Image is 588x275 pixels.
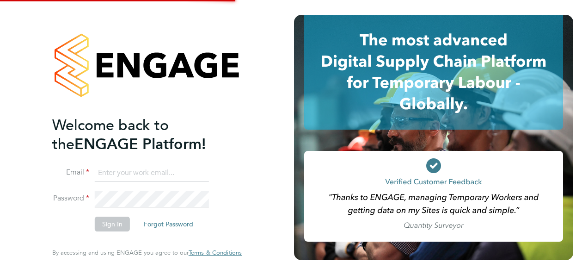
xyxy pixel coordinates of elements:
[189,249,242,256] a: Terms & Conditions
[52,168,89,177] label: Email
[136,217,201,231] button: Forgot Password
[52,194,89,203] label: Password
[95,165,209,181] input: Enter your work email...
[189,249,242,256] span: Terms & Conditions
[52,116,169,153] span: Welcome back to the
[52,249,242,256] span: By accessing and using ENGAGE you agree to our
[52,116,233,154] h2: ENGAGE Platform!
[95,217,130,231] button: Sign In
